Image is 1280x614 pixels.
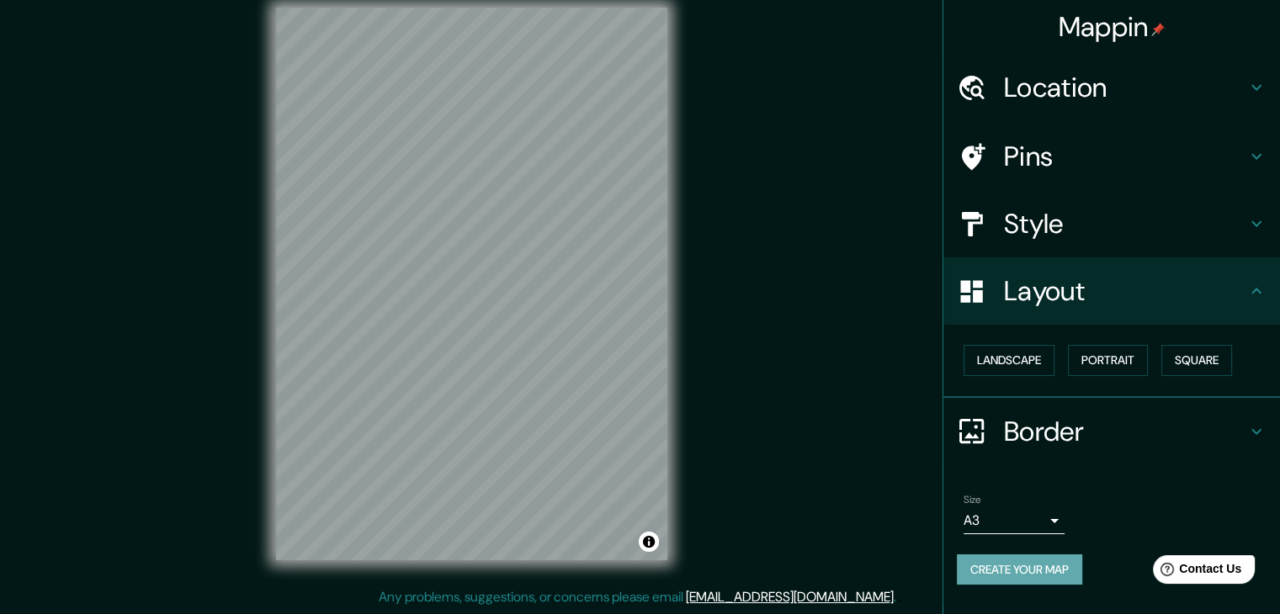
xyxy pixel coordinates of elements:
[1161,345,1232,376] button: Square
[1004,71,1246,104] h4: Location
[1004,274,1246,308] h4: Layout
[1004,415,1246,448] h4: Border
[964,345,1054,376] button: Landscape
[1151,23,1165,36] img: pin-icon.png
[379,587,896,607] p: Any problems, suggestions, or concerns please email .
[896,587,899,607] div: .
[1004,207,1246,241] h4: Style
[276,8,667,560] canvas: Map
[899,587,902,607] div: .
[943,257,1280,325] div: Layout
[943,54,1280,121] div: Location
[964,507,1065,534] div: A3
[964,492,981,506] label: Size
[1068,345,1148,376] button: Portrait
[957,554,1082,585] button: Create your map
[1004,140,1246,173] h4: Pins
[1059,10,1166,44] h4: Mappin
[639,532,659,552] button: Toggle attribution
[943,398,1280,465] div: Border
[943,123,1280,190] div: Pins
[943,190,1280,257] div: Style
[1130,548,1261,595] iframe: Help widget launcher
[686,588,894,606] a: [EMAIL_ADDRESS][DOMAIN_NAME]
